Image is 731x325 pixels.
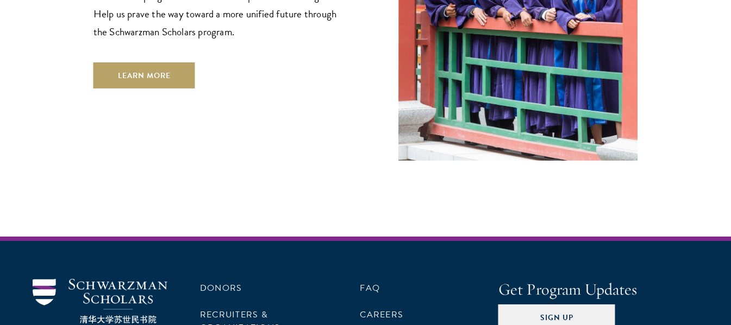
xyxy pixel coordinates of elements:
[360,282,380,295] a: FAQ
[93,62,195,88] a: Learn More
[360,308,403,321] a: Careers
[33,279,167,324] img: Schwarzman Scholars
[498,279,698,301] h4: Get Program Updates
[200,282,242,295] a: Donors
